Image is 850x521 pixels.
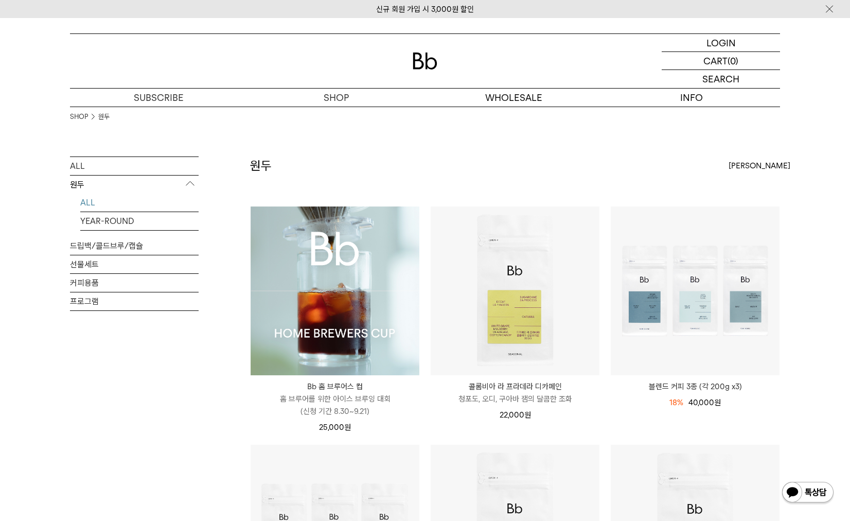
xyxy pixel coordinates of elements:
a: 신규 회원 가입 시 3,000원 할인 [376,5,474,14]
p: WHOLESALE [425,89,603,107]
img: 콜롬비아 라 프라데라 디카페인 [431,206,599,375]
span: 원 [524,410,531,420]
span: [PERSON_NAME] [729,160,790,172]
p: (0) [728,52,738,70]
a: 커피용품 [70,274,199,292]
a: CART (0) [662,52,780,70]
p: SEARCH [702,70,739,88]
span: 22,000 [500,410,531,420]
a: YEAR-ROUND [80,212,199,230]
a: 선물세트 [70,255,199,273]
p: CART [703,52,728,70]
a: LOGIN [662,34,780,52]
span: 40,000 [688,398,721,407]
p: 홈 브루어를 위한 아이스 브루잉 대회 (신청 기간 8.30~9.21) [251,393,419,418]
div: 18% [669,396,683,409]
a: SHOP [247,89,425,107]
a: 콜롬비아 라 프라데라 디카페인 청포도, 오디, 구아바 잼의 달콤한 조화 [431,380,599,405]
img: 블렌드 커피 3종 (각 200g x3) [611,206,780,375]
a: 블렌드 커피 3종 (각 200g x3) [611,380,780,393]
a: 프로그램 [70,292,199,310]
img: Bb 홈 브루어스 컵 [251,206,419,375]
a: SHOP [70,112,88,122]
a: 원두 [98,112,110,122]
img: 카카오톡 채널 1:1 채팅 버튼 [781,481,835,506]
p: LOGIN [706,34,736,51]
a: SUBSCRIBE [70,89,247,107]
img: 로고 [413,53,437,70]
span: 원 [714,398,721,407]
p: 원두 [70,176,199,194]
a: Bb 홈 브루어스 컵 홈 브루어를 위한 아이스 브루잉 대회(신청 기간 8.30~9.21) [251,380,419,418]
a: ALL [80,194,199,212]
p: INFO [603,89,780,107]
span: 25,000 [319,423,351,432]
span: 원 [344,423,351,432]
a: 드립백/콜드브루/캡슐 [70,237,199,255]
a: SEASONAL [80,231,199,249]
p: Bb 홈 브루어스 컵 [251,380,419,393]
a: ALL [70,157,199,175]
h2: 원두 [250,157,272,175]
p: 청포도, 오디, 구아바 잼의 달콤한 조화 [431,393,599,405]
p: 콜롬비아 라 프라데라 디카페인 [431,380,599,393]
